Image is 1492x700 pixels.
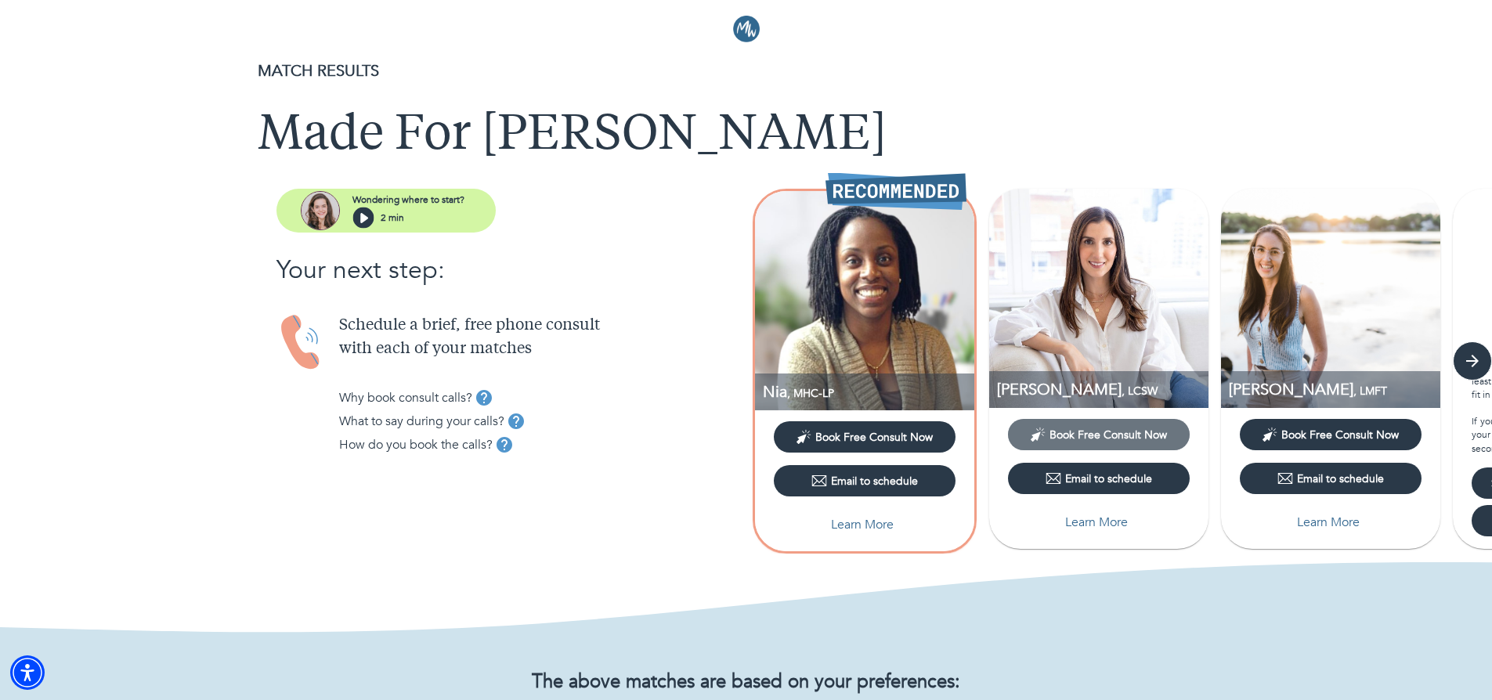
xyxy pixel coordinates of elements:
p: How do you book the calls? [339,435,493,454]
div: Email to schedule [811,473,918,489]
img: Shannon Williams profile [1221,189,1440,408]
div: Email to schedule [1046,471,1152,486]
img: Julia Taub profile [989,189,1208,408]
p: MATCH RESULTS [258,60,1235,83]
span: Book Free Consult Now [1281,428,1399,442]
button: tooltip [493,433,516,456]
p: Wondering where to start? [352,193,464,207]
p: What to say during your calls? [339,412,504,431]
img: Nia Millington profile [755,191,974,410]
p: Your next step: [276,251,746,289]
span: , LCSW [1122,384,1158,399]
button: Email to schedule [1008,463,1190,494]
p: LCSW [997,379,1208,400]
p: Learn More [831,515,894,534]
button: tooltip [472,386,496,410]
img: assistant [301,191,340,230]
div: Accessibility Menu [10,655,45,690]
h1: Made For [PERSON_NAME] [258,108,1235,164]
button: Book Free Consult Now [1240,419,1422,450]
span: Book Free Consult Now [1049,428,1167,442]
button: Book Free Consult Now [774,421,956,453]
button: Learn More [1008,507,1190,538]
p: 2 min [381,211,404,225]
span: Book Free Consult Now [815,430,933,445]
button: tooltip [504,410,528,433]
button: Learn More [1240,507,1422,538]
p: [PERSON_NAME] [1229,379,1440,400]
p: Why book consult calls? [339,388,472,407]
button: Email to schedule [1240,463,1422,494]
img: Logo [733,16,760,42]
span: , MHC-LP [787,386,834,401]
button: Book Free Consult Now [1008,419,1190,450]
button: assistantWondering where to start?2 min [276,189,496,233]
p: Schedule a brief, free phone consult with each of your matches [339,314,746,361]
img: Recommended Therapist [825,172,966,210]
h2: The above matches are based on your preferences: [258,671,1235,694]
span: , LMFT [1353,384,1387,399]
div: Email to schedule [1277,471,1384,486]
button: Email to schedule [774,465,956,496]
p: Nia [763,381,974,402]
p: Learn More [1065,513,1128,532]
button: Learn More [774,509,956,540]
p: Learn More [1297,513,1360,532]
img: Handset [276,314,327,371]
